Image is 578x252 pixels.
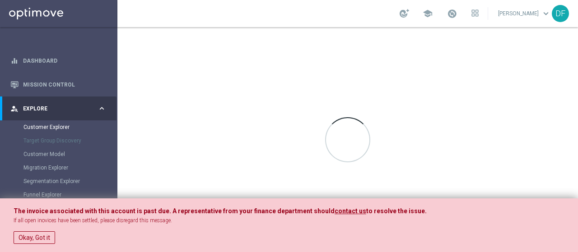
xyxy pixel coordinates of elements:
i: equalizer [10,57,19,65]
div: Dashboard [10,49,106,73]
div: DF [552,5,569,22]
div: Funnel Explorer [23,188,117,202]
p: If all open inovices have been settled, please disregard this message. [14,217,564,225]
button: equalizer Dashboard [10,57,107,64]
a: contact us [335,207,366,215]
button: Okay, Got it [14,231,55,244]
i: keyboard_arrow_right [98,104,106,113]
span: The invoice associated with this account is past due. A representative from your finance departme... [14,207,335,215]
a: Funnel Explorer [23,191,94,198]
button: Mission Control [10,81,107,88]
a: Customer Explorer [23,124,94,131]
div: Mission Control [10,73,106,96]
div: Segmentation Explorer [23,174,117,188]
span: to resolve the issue. [366,207,427,215]
div: Customer Model [23,147,117,161]
div: Target Group Discovery [23,134,117,147]
span: school [423,9,433,18]
a: Migration Explorer [23,164,94,171]
span: Explore [23,106,98,111]
a: Segmentation Explorer [23,178,94,185]
div: Explore [10,105,98,113]
i: person_search [10,105,19,113]
a: Customer Model [23,151,94,158]
div: Migration Explorer [23,161,117,174]
a: Mission Control [23,73,106,96]
div: Customer Explorer [23,120,117,134]
a: Dashboard [23,49,106,73]
a: [PERSON_NAME]keyboard_arrow_down [497,7,552,20]
button: person_search Explore keyboard_arrow_right [10,105,107,112]
span: keyboard_arrow_down [541,9,551,18]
